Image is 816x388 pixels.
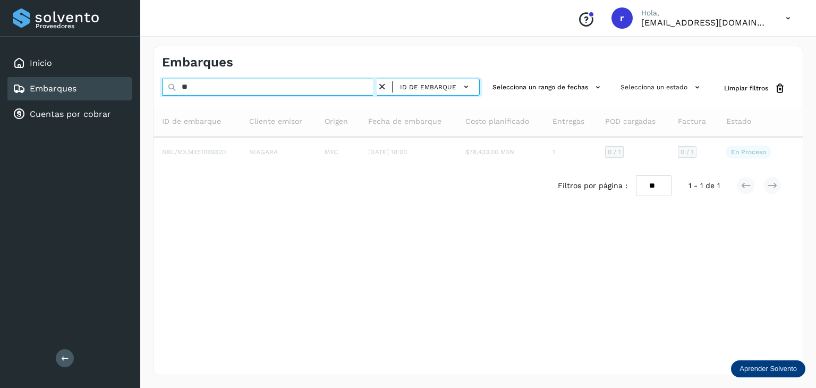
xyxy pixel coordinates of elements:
[616,79,707,96] button: Selecciona un estado
[558,180,627,191] span: Filtros por página :
[7,52,132,75] div: Inicio
[457,137,544,167] td: $78,433.00 MXN
[241,137,316,167] td: NIAGARA
[30,83,76,94] a: Embarques
[641,18,769,28] p: romanreyes@tumsa.com.mx
[7,77,132,100] div: Embarques
[641,9,769,18] p: Hola,
[36,22,127,30] p: Proveedores
[552,116,584,127] span: Entregas
[7,103,132,126] div: Cuentas por cobrar
[688,180,720,191] span: 1 - 1 de 1
[316,137,360,167] td: MXC
[488,79,608,96] button: Selecciona un rango de fechas
[162,55,233,70] h4: Embarques
[608,149,621,155] span: 0 / 1
[368,116,441,127] span: Fecha de embarque
[397,79,475,95] button: ID de embarque
[400,82,456,92] span: ID de embarque
[726,116,751,127] span: Estado
[739,365,797,373] p: Aprender Solvento
[678,116,706,127] span: Factura
[605,116,656,127] span: POD cargadas
[716,79,794,98] button: Limpiar filtros
[162,148,226,156] span: NBL/MX.MX51069320
[681,149,694,155] span: 0 / 1
[249,116,302,127] span: Cliente emisor
[368,148,407,156] span: [DATE] 18:00
[465,116,529,127] span: Costo planificado
[325,116,348,127] span: Origen
[544,137,597,167] td: 1
[724,83,768,93] span: Limpiar filtros
[30,58,52,68] a: Inicio
[30,109,111,119] a: Cuentas por cobrar
[731,148,766,156] p: En proceso
[731,360,805,377] div: Aprender Solvento
[162,116,221,127] span: ID de embarque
